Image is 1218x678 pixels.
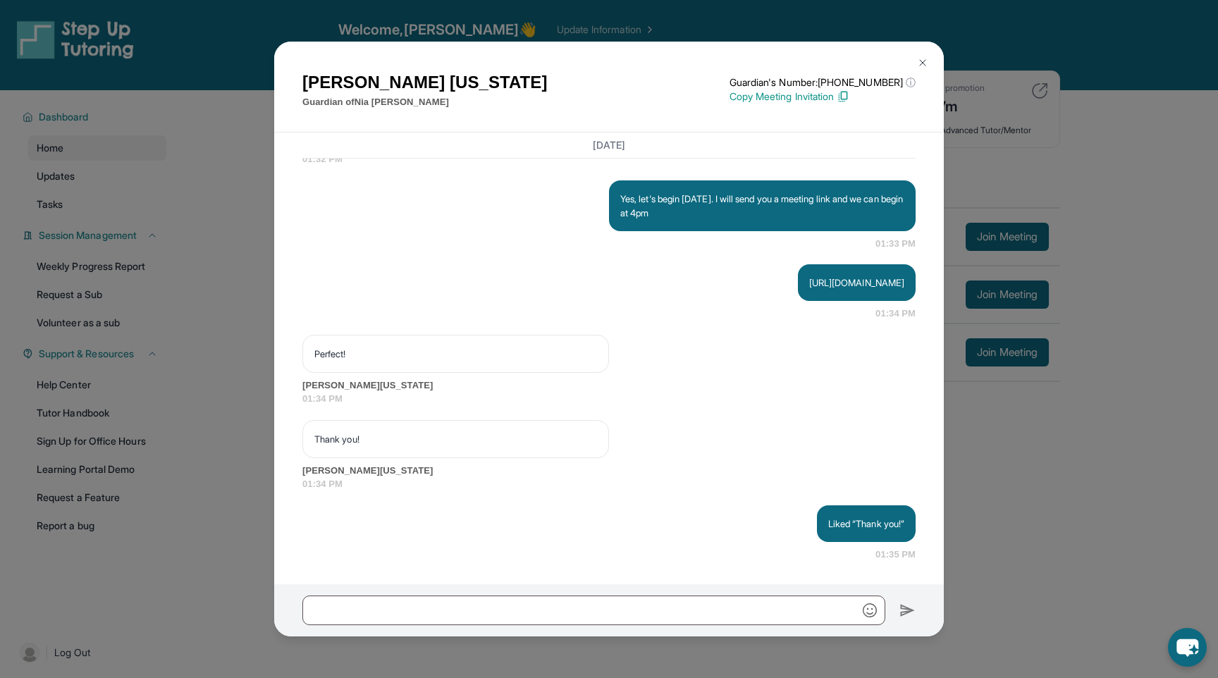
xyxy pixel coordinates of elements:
[863,603,877,617] img: Emoji
[730,90,916,104] p: Copy Meeting Invitation
[302,95,548,109] p: Guardian of Nia [PERSON_NAME]
[875,548,916,562] span: 01:35 PM
[899,602,916,619] img: Send icon
[828,517,904,531] p: Liked “Thank you!”
[1168,628,1207,667] button: chat-button
[837,90,849,103] img: Copy Icon
[302,378,916,393] span: [PERSON_NAME][US_STATE]
[875,237,916,251] span: 01:33 PM
[302,70,548,95] h1: [PERSON_NAME] [US_STATE]
[302,138,916,152] h3: [DATE]
[302,464,916,478] span: [PERSON_NAME][US_STATE]
[875,307,916,321] span: 01:34 PM
[809,276,904,290] p: [URL][DOMAIN_NAME]
[730,75,916,90] p: Guardian's Number: [PHONE_NUMBER]
[314,347,597,361] p: Perfect!
[314,432,597,446] p: Thank you!
[917,57,928,68] img: Close Icon
[620,192,904,220] p: Yes, let's begin [DATE]. I will send you a meeting link and we can begin at 4pm
[906,75,916,90] span: ⓘ
[302,392,916,406] span: 01:34 PM
[302,152,916,166] span: 01:32 PM
[302,477,916,491] span: 01:34 PM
